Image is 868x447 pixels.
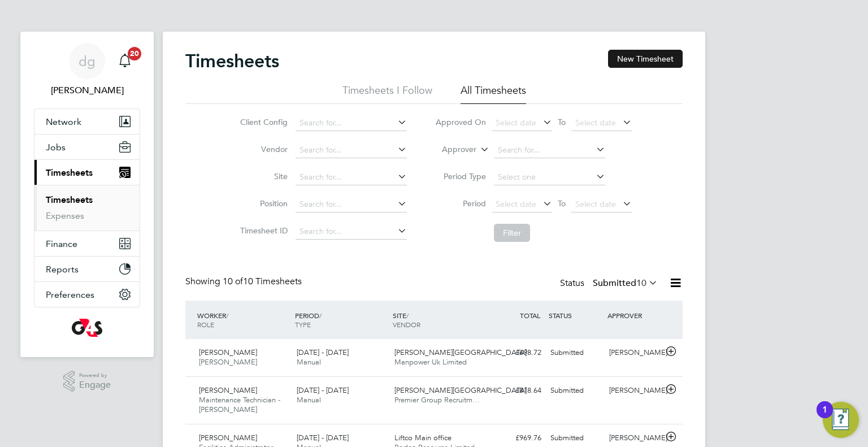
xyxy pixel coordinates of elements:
label: Period Type [435,171,486,181]
label: Position [237,198,288,209]
a: Expenses [46,210,84,221]
span: [PERSON_NAME] [199,357,257,367]
span: / [406,311,409,320]
span: Finance [46,238,77,249]
span: Premier Group Recruitm… [394,395,480,405]
span: dharmisha gohil [34,84,140,97]
img: g4s-logo-retina.png [72,319,102,337]
span: [PERSON_NAME] [199,433,257,442]
div: £698.72 [487,344,546,362]
span: [PERSON_NAME] [199,348,257,357]
span: / [319,311,322,320]
button: Filter [494,224,530,242]
span: Select date [575,118,616,128]
div: Submitted [546,381,605,400]
span: Select date [496,199,536,209]
input: Search for... [296,224,407,240]
button: Network [34,109,140,134]
label: Period [435,198,486,209]
div: PERIOD [292,305,390,335]
label: Client Config [237,117,288,127]
span: Manual [297,357,321,367]
input: Search for... [296,170,407,185]
span: / [226,311,228,320]
a: 20 [114,43,136,79]
span: dg [79,54,96,68]
div: Timesheets [34,185,140,231]
span: Manpower Uk Limited [394,357,467,367]
span: 10 of [223,276,243,287]
span: Reports [46,264,79,275]
a: Powered byEngage [63,371,111,392]
li: All Timesheets [461,84,526,104]
input: Search for... [296,115,407,131]
button: Jobs [34,134,140,159]
span: [PERSON_NAME] [199,385,257,395]
span: Preferences [46,289,94,300]
div: WORKER [194,305,292,335]
label: Timesheet ID [237,225,288,236]
span: Select date [575,199,616,209]
div: 1 [822,410,827,424]
span: TYPE [295,320,311,329]
label: Vendor [237,144,288,154]
div: Showing [185,276,304,288]
span: Powered by [79,371,111,380]
span: ROLE [197,320,214,329]
span: 10 Timesheets [223,276,302,287]
div: Status [560,276,660,292]
label: Approver [426,144,476,155]
span: Liftco Main office [394,433,452,442]
span: Engage [79,380,111,390]
label: Submitted [593,277,658,289]
li: Timesheets I Follow [342,84,432,104]
button: Preferences [34,282,140,307]
a: Go to home page [34,319,140,337]
input: Search for... [494,142,605,158]
div: SITE [390,305,488,335]
button: Finance [34,231,140,256]
span: [PERSON_NAME][GEOGRAPHIC_DATA] [394,385,527,395]
div: [PERSON_NAME] [605,344,663,362]
h2: Timesheets [185,50,279,72]
span: [DATE] - [DATE] [297,348,349,357]
label: Site [237,171,288,181]
div: [PERSON_NAME] [605,381,663,400]
span: To [554,115,569,129]
span: Manual [297,395,321,405]
button: Reports [34,257,140,281]
button: Timesheets [34,160,140,185]
button: New Timesheet [608,50,683,68]
button: Open Resource Center, 1 new notification [823,402,859,438]
span: 20 [128,47,141,60]
span: To [554,196,569,211]
label: Approved On [435,117,486,127]
span: [DATE] - [DATE] [297,433,349,442]
input: Select one [494,170,605,185]
span: Jobs [46,142,66,153]
input: Search for... [296,142,407,158]
span: Network [46,116,81,127]
span: 10 [636,277,646,289]
nav: Main navigation [20,32,154,357]
span: Timesheets [46,167,93,178]
a: Timesheets [46,194,93,205]
a: dg[PERSON_NAME] [34,43,140,97]
input: Search for... [296,197,407,212]
span: [DATE] - [DATE] [297,385,349,395]
span: Select date [496,118,536,128]
span: Maintenance Technician - [PERSON_NAME] [199,395,280,414]
div: APPROVER [605,305,663,326]
div: STATUS [546,305,605,326]
span: TOTAL [520,311,540,320]
span: [PERSON_NAME][GEOGRAPHIC_DATA] [394,348,527,357]
div: £818.64 [487,381,546,400]
div: Submitted [546,344,605,362]
span: VENDOR [393,320,420,329]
